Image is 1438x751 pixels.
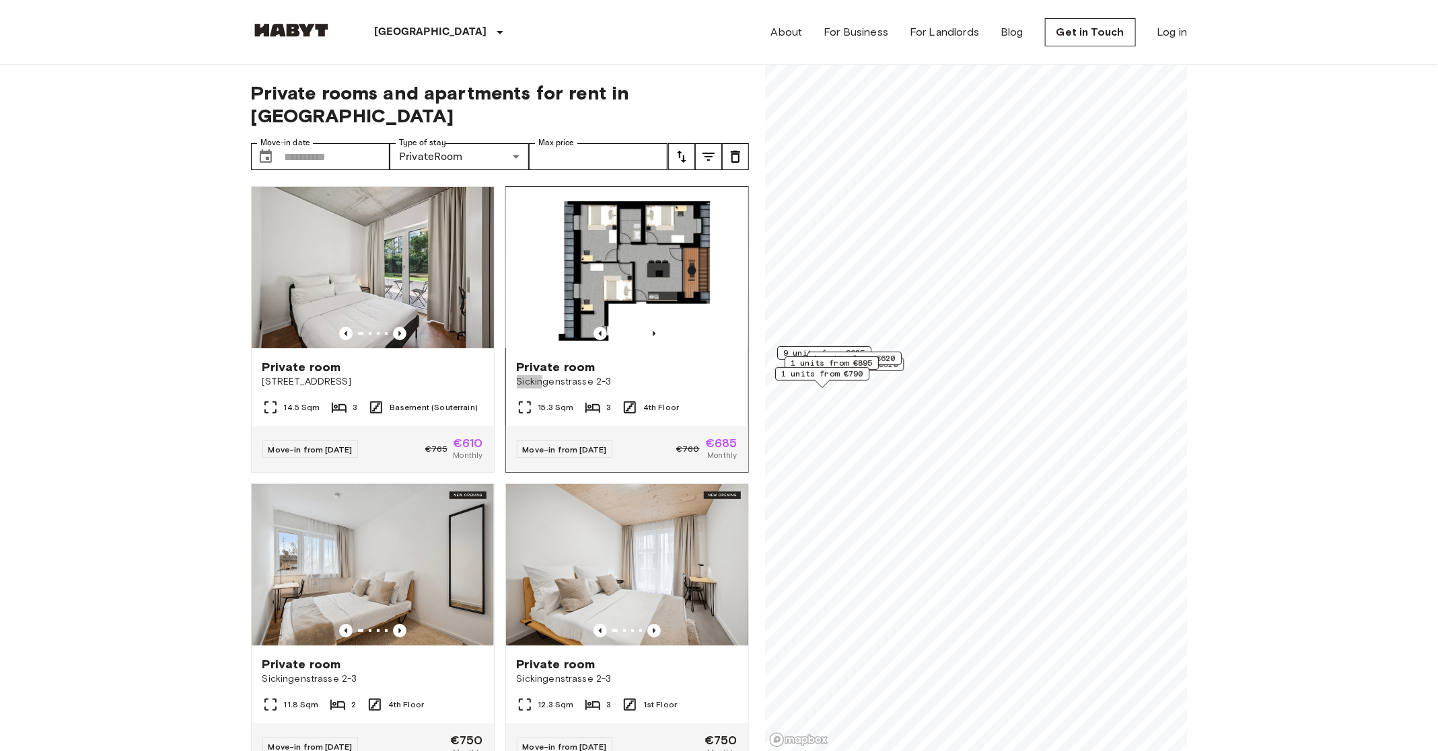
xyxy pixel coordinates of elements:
span: 4th Floor [643,401,679,413]
span: Private rooms and apartments for rent in [GEOGRAPHIC_DATA] [251,81,749,127]
span: Monthly [707,449,737,461]
a: Marketing picture of unit DE-01-259-002-01QPrevious imagePrevious imagePrivate room[STREET_ADDRES... [251,186,495,473]
span: Move-in from [DATE] [268,444,353,454]
a: Get in Touch [1045,18,1136,46]
a: For Business [824,24,888,40]
a: Log in [1157,24,1188,40]
span: €610 [453,437,483,449]
span: €750 [450,734,483,746]
span: €685 [705,437,738,449]
span: 11.8 Sqm [284,699,319,711]
div: Map marker [785,356,879,377]
div: PrivateRoom [390,143,529,170]
a: About [771,24,803,40]
span: 1st Floor [643,699,677,711]
button: Previous image [647,327,661,340]
p: [GEOGRAPHIC_DATA] [375,24,487,40]
span: 1 units from €620 [814,352,896,364]
button: Previous image [339,327,353,340]
img: Marketing picture of unit DE-01-477-038-03 [506,484,748,645]
img: Marketing picture of unit DE-01-477-029-01 [252,484,494,645]
img: Habyt [251,24,332,37]
a: For Landlords [910,24,979,40]
span: 3 [606,401,611,413]
span: Private room [262,656,341,672]
button: Previous image [594,327,607,340]
span: 9 units from €685 [783,347,865,359]
button: Previous image [594,624,607,637]
a: Previous imagePrevious imagePrivate roomSickingenstrasse 2-315.3 Sqm34th FloorMove-in from [DATE]... [505,186,749,473]
button: tune [722,143,749,170]
span: 2 [351,699,356,711]
span: €765 [425,443,447,455]
button: Choose date [252,143,279,170]
button: tune [668,143,695,170]
span: 15.3 Sqm [538,401,574,413]
span: Basement (Souterrain) [390,401,478,413]
span: Sickingenstrasse 2-3 [517,672,738,686]
button: tune [695,143,722,170]
div: Map marker [805,358,904,379]
span: 14.5 Sqm [284,401,320,413]
a: Mapbox logo [769,732,828,748]
span: Sickingenstrasse 2-3 [262,672,483,686]
span: Private room [517,656,596,672]
span: 1 units from €895 [791,357,873,369]
span: Private room [517,359,596,375]
a: Blog [1001,24,1023,40]
div: Map marker [775,367,869,388]
span: Sickingenstrasse 2-3 [517,375,738,389]
button: Previous image [339,624,353,637]
span: Private room [262,359,341,375]
span: Monthly [453,449,482,461]
span: 3 [606,699,611,711]
div: Map marker [807,352,902,372]
label: Max price [538,137,575,149]
button: Previous image [393,624,406,637]
span: 1 units from €790 [781,368,863,380]
img: Marketing picture of unit DE-01-477-069-01 [506,187,748,348]
span: 3 [353,401,357,413]
span: €760 [676,443,700,455]
label: Move-in date [260,137,310,149]
span: 4th Floor [388,699,424,711]
div: Map marker [777,346,871,367]
span: Move-in from [DATE] [523,444,607,454]
span: 12.3 Sqm [538,699,574,711]
span: [STREET_ADDRESS] [262,375,483,389]
button: Previous image [647,624,661,637]
img: Marketing picture of unit DE-01-259-002-01Q [252,187,494,348]
span: €750 [705,734,738,746]
button: Previous image [393,327,406,340]
label: Type of stay [399,137,446,149]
